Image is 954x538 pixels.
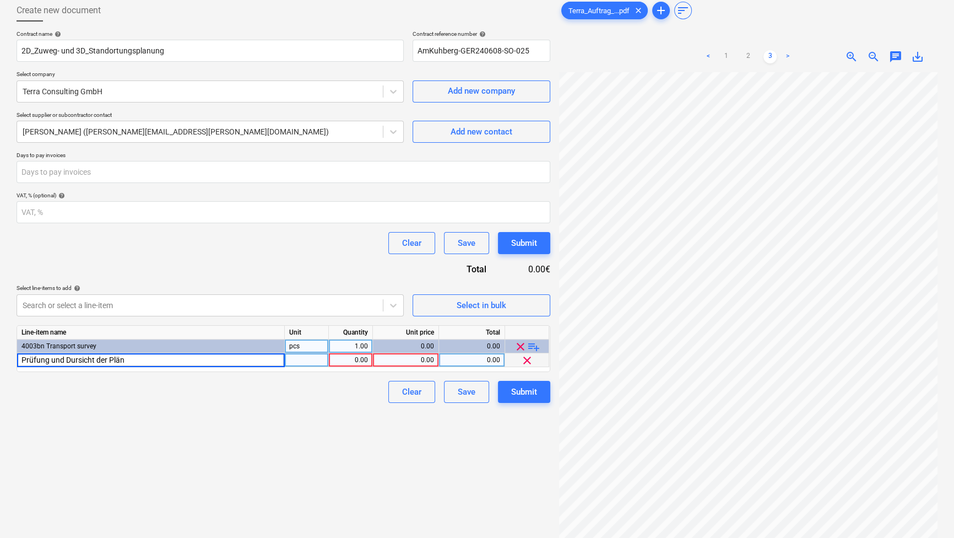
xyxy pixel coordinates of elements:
[17,192,550,199] div: VAT, % (optional)
[514,340,527,353] span: clear
[702,50,715,63] a: Previous page
[17,284,404,292] div: Select line-items to add
[17,30,404,37] div: Contract name
[457,298,506,313] div: Select in bulk
[402,385,421,399] div: Clear
[845,50,858,63] span: zoom_in
[17,152,550,161] p: Days to pay invoices
[413,294,550,316] button: Select in bulk
[56,192,65,199] span: help
[388,381,435,403] button: Clear
[654,4,668,17] span: add
[402,236,421,250] div: Clear
[285,326,329,340] div: Unit
[511,236,537,250] div: Submit
[763,50,777,63] a: Page 3 is your current page
[498,232,550,254] button: Submit
[377,340,434,353] div: 0.00
[373,326,439,340] div: Unit price
[17,111,404,121] p: Select supplier or subcontractor contact
[17,161,550,183] input: Days to pay invoices
[444,232,489,254] button: Save
[911,50,924,63] span: save_alt
[333,353,368,367] div: 0.00
[52,31,61,37] span: help
[451,125,512,139] div: Add new contact
[413,121,550,143] button: Add new contact
[448,84,515,98] div: Add new company
[867,50,880,63] span: zoom_out
[781,50,794,63] a: Next page
[413,30,550,37] div: Contract reference number
[521,354,534,367] span: clear
[388,232,435,254] button: Clear
[477,31,486,37] span: help
[632,4,645,17] span: clear
[676,4,690,17] span: sort
[407,263,504,276] div: Total
[17,4,101,17] span: Create new document
[527,340,540,353] span: playlist_add
[17,326,285,340] div: Line-item name
[17,40,404,62] input: Document name
[21,342,96,350] span: 4003bn Transport survey
[329,326,373,340] div: Quantity
[719,50,733,63] a: Page 1
[504,263,550,276] div: 0.00€
[444,381,489,403] button: Save
[377,353,434,367] div: 0.00
[561,2,648,19] div: Terra_Auftrag_...pdf
[439,326,505,340] div: Total
[741,50,755,63] a: Page 2
[72,285,80,292] span: help
[562,7,636,15] span: Terra_Auftrag_...pdf
[413,40,550,62] input: Reference number
[17,201,550,223] input: VAT, %
[17,71,404,80] p: Select company
[285,340,329,353] div: pcs
[498,381,550,403] button: Submit
[458,236,475,250] div: Save
[443,340,500,353] div: 0.00
[443,353,500,367] div: 0.00
[413,80,550,103] button: Add new company
[511,385,537,399] div: Submit
[333,340,368,353] div: 1.00
[889,50,902,63] span: chat
[458,385,475,399] div: Save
